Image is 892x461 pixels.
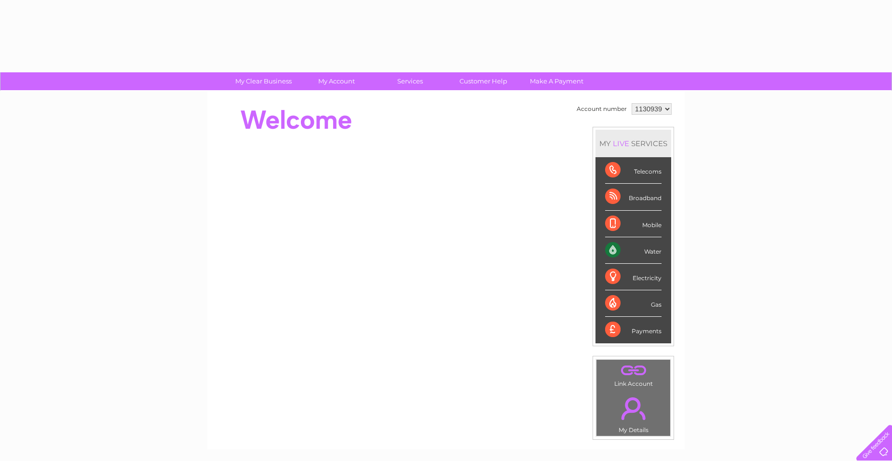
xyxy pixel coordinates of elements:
[605,211,662,237] div: Mobile
[297,72,377,90] a: My Account
[605,264,662,290] div: Electricity
[596,359,671,390] td: Link Account
[595,130,671,157] div: MY SERVICES
[444,72,523,90] a: Customer Help
[224,72,303,90] a: My Clear Business
[599,362,668,379] a: .
[605,290,662,317] div: Gas
[605,184,662,210] div: Broadband
[599,392,668,425] a: .
[605,157,662,184] div: Telecoms
[596,389,671,436] td: My Details
[370,72,450,90] a: Services
[605,317,662,343] div: Payments
[605,237,662,264] div: Water
[517,72,596,90] a: Make A Payment
[611,139,631,148] div: LIVE
[574,101,629,117] td: Account number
